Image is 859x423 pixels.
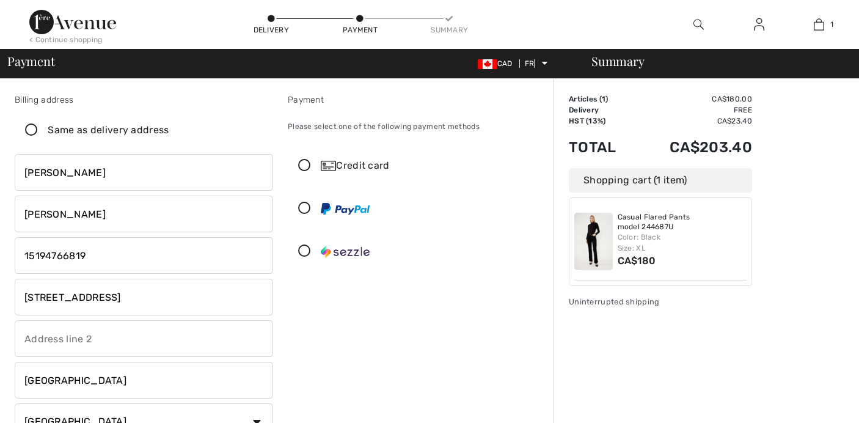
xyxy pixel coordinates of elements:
font: ) [605,95,608,103]
a: Casual Flared Pants model 244687U [618,213,747,232]
input: First name [15,154,273,191]
font: Payment [7,53,54,69]
font: Size: XL [618,244,646,252]
font: Color: Black [618,233,661,241]
a: Log in [744,17,774,32]
font: Billing address [15,95,74,105]
font: 1 [602,95,605,103]
font: Delivery [254,26,289,34]
input: Address line 1 [15,279,273,315]
font: Total [569,139,616,156]
font: HST (13%) [569,117,606,125]
font: Summary [431,26,468,34]
font: Same as delivery address [48,124,169,136]
font: Credit card [336,160,389,171]
img: Casual Flared Pants model 244687U [574,213,613,270]
font: Payment [343,26,378,34]
input: Surname [15,196,273,232]
font: Summary [591,53,644,69]
font: CA$180 [618,255,656,267]
input: Mobile phone [15,237,273,274]
img: research [693,17,704,32]
img: My information [754,17,764,32]
a: 1 [790,17,849,32]
img: Credit card [321,161,336,171]
font: CAD [497,59,513,68]
font: Casual Flared Pants model 244687U [618,213,690,231]
font: Free [734,106,752,114]
img: PayPal [321,203,370,215]
font: Delivery [569,106,599,114]
font: Articles ( [569,95,602,103]
img: Sezzle [321,246,370,258]
font: 1 [830,20,833,29]
img: Canadian Dollar [478,59,497,69]
img: My cart [814,17,824,32]
font: Payment [288,95,324,105]
font: CA$203.40 [670,139,752,156]
img: 1st Avenue [29,10,116,34]
font: Shopping cart (1 item) [583,174,687,186]
iframe: Opens a widget where you can find more information [780,386,847,417]
font: Please select one of the following payment methods [288,122,480,131]
font: CA$180.00 [712,95,752,103]
font: Uninterrupted shipping [569,297,660,306]
font: < Continue shopping [29,35,103,44]
font: FR [525,59,535,68]
font: CA$23.40 [717,117,752,125]
input: Address line 2 [15,320,273,357]
input: City [15,362,273,399]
